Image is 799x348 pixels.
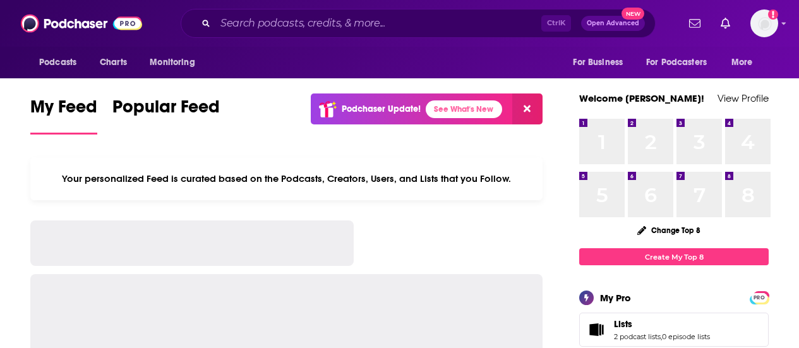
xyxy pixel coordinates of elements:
svg: Add a profile image [768,9,778,20]
a: Welcome [PERSON_NAME]! [579,92,704,104]
a: Show notifications dropdown [716,13,735,34]
a: Lists [584,321,609,339]
a: View Profile [718,92,769,104]
input: Search podcasts, credits, & more... [215,13,541,33]
img: Podchaser - Follow, Share and Rate Podcasts [21,11,142,35]
a: 0 episode lists [662,332,710,341]
img: User Profile [750,9,778,37]
button: open menu [638,51,725,75]
span: Popular Feed [112,96,220,125]
div: Your personalized Feed is curated based on the Podcasts, Creators, Users, and Lists that you Follow. [30,157,543,200]
a: Show notifications dropdown [684,13,706,34]
div: Search podcasts, credits, & more... [181,9,656,38]
button: open menu [141,51,211,75]
button: open menu [723,51,769,75]
span: New [622,8,644,20]
button: Open AdvancedNew [581,16,645,31]
span: Charts [100,54,127,71]
span: Ctrl K [541,15,571,32]
div: My Pro [600,292,631,304]
a: My Feed [30,96,97,135]
span: , [661,332,662,341]
span: PRO [752,293,767,303]
span: My Feed [30,96,97,125]
span: More [731,54,753,71]
a: Lists [614,318,710,330]
a: Create My Top 8 [579,248,769,265]
a: 2 podcast lists [614,332,661,341]
span: Monitoring [150,54,195,71]
button: open menu [564,51,639,75]
a: See What's New [426,100,502,118]
a: Charts [92,51,135,75]
button: Change Top 8 [630,222,708,238]
span: Lists [579,313,769,347]
span: For Business [573,54,623,71]
button: Show profile menu [750,9,778,37]
a: PRO [752,292,767,302]
span: Podcasts [39,54,76,71]
span: Open Advanced [587,20,639,27]
span: For Podcasters [646,54,707,71]
p: Podchaser Update! [342,104,421,114]
button: open menu [30,51,93,75]
span: Logged in as BerkMarc [750,9,778,37]
span: Lists [614,318,632,330]
a: Popular Feed [112,96,220,135]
